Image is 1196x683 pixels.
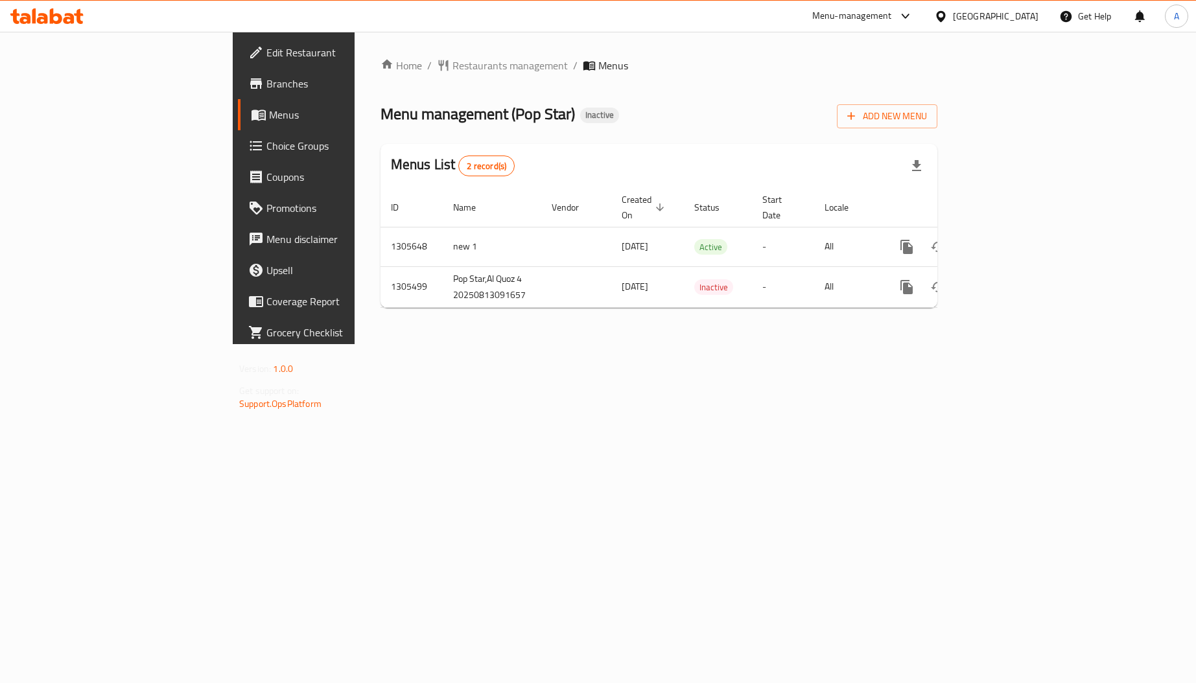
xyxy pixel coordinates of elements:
[622,278,648,295] span: [DATE]
[881,188,1026,227] th: Actions
[238,99,432,130] a: Menus
[269,107,422,122] span: Menus
[239,395,322,412] a: Support.OpsPlatform
[239,360,271,377] span: Version:
[266,231,422,247] span: Menu disclaimer
[266,325,422,340] span: Grocery Checklist
[953,9,1038,23] div: [GEOGRAPHIC_DATA]
[238,37,432,68] a: Edit Restaurant
[922,272,954,303] button: Change Status
[694,279,733,295] div: Inactive
[1174,9,1179,23] span: A
[238,161,432,192] a: Coupons
[273,360,293,377] span: 1.0.0
[238,224,432,255] a: Menu disclaimer
[266,200,422,216] span: Promotions
[580,108,619,123] div: Inactive
[694,200,736,215] span: Status
[266,294,422,309] span: Coverage Report
[598,58,628,73] span: Menus
[391,200,416,215] span: ID
[752,266,814,307] td: -
[694,240,727,255] span: Active
[238,255,432,286] a: Upsell
[391,155,515,176] h2: Menus List
[238,68,432,99] a: Branches
[814,266,881,307] td: All
[381,188,1026,308] table: enhanced table
[762,192,799,223] span: Start Date
[458,156,515,176] div: Total records count
[238,317,432,348] a: Grocery Checklist
[266,262,422,278] span: Upsell
[266,169,422,185] span: Coupons
[694,280,733,295] span: Inactive
[812,8,892,24] div: Menu-management
[837,104,937,128] button: Add New Menu
[238,130,432,161] a: Choice Groups
[552,200,596,215] span: Vendor
[891,231,922,262] button: more
[891,272,922,303] button: more
[573,58,578,73] li: /
[825,200,865,215] span: Locale
[266,45,422,60] span: Edit Restaurant
[847,108,927,124] span: Add New Menu
[580,110,619,121] span: Inactive
[381,99,575,128] span: Menu management ( Pop Star )
[238,192,432,224] a: Promotions
[622,192,668,223] span: Created On
[694,239,727,255] div: Active
[266,76,422,91] span: Branches
[901,150,932,181] div: Export file
[459,160,514,172] span: 2 record(s)
[437,58,568,73] a: Restaurants management
[922,231,954,262] button: Change Status
[622,238,648,255] span: [DATE]
[452,58,568,73] span: Restaurants management
[752,227,814,266] td: -
[443,266,541,307] td: Pop Star,Al Quoz 4 20250813091657
[814,227,881,266] td: All
[266,138,422,154] span: Choice Groups
[381,58,937,73] nav: breadcrumb
[239,382,299,399] span: Get support on:
[443,227,541,266] td: new 1
[238,286,432,317] a: Coverage Report
[453,200,493,215] span: Name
